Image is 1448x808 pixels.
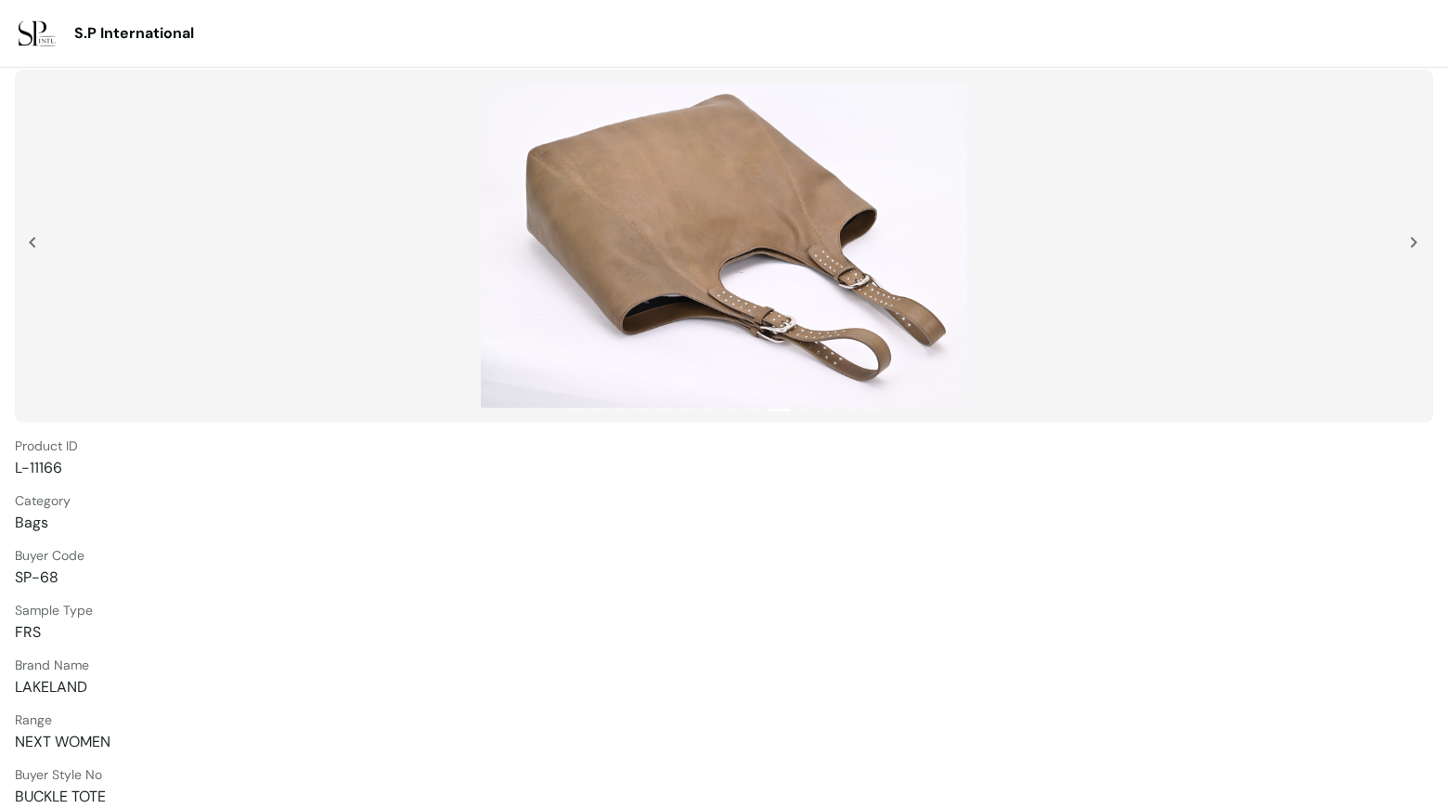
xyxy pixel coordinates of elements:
[657,409,672,411] button: 5
[1410,237,1417,248] img: 1iXN1vQnL93Sly2tp5gZdOCkLDXXBTSgBZsUPNcHDKDn+5ELF7g1yYvXVEkKmvRWZKcQRrDyOUyzO6P5j+usZkj6Qm3KTBTXX...
[568,409,583,411] button: 1
[15,458,1433,477] span: L-11166
[15,787,1433,806] span: BUCKLE TOTE
[635,409,650,411] button: 4
[15,492,1433,509] span: Category
[843,409,858,411] button: 13
[19,15,56,52] img: 9f9f6873-00f6-474b-8968-c3cca83f190c
[15,602,1433,619] span: Sample Type
[15,547,1433,564] span: Buyer Code
[15,711,1433,728] span: Range
[15,567,1433,587] span: SP-68
[29,237,36,248] img: jS538UXRZ47CFcZgAAAABJRU5ErkJggg==
[15,677,1433,697] span: LAKELAND
[15,513,1433,532] span: Bags
[724,409,739,411] button: 8
[15,766,1433,783] span: Buyer Style No
[798,409,813,411] button: 11
[865,409,880,411] button: 14
[821,409,835,411] button: 12
[476,79,972,413] img: Product images
[590,409,605,411] button: 2
[15,437,1433,454] span: Product ID
[15,622,1433,642] span: FRS
[679,409,694,411] button: 6
[746,409,761,411] button: 9
[74,24,194,43] span: S.P International
[15,732,1433,751] span: NEXT WOMEN
[702,409,717,411] button: 7
[769,409,791,411] button: 10
[613,409,627,411] button: 3
[15,657,1433,673] span: Brand Name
